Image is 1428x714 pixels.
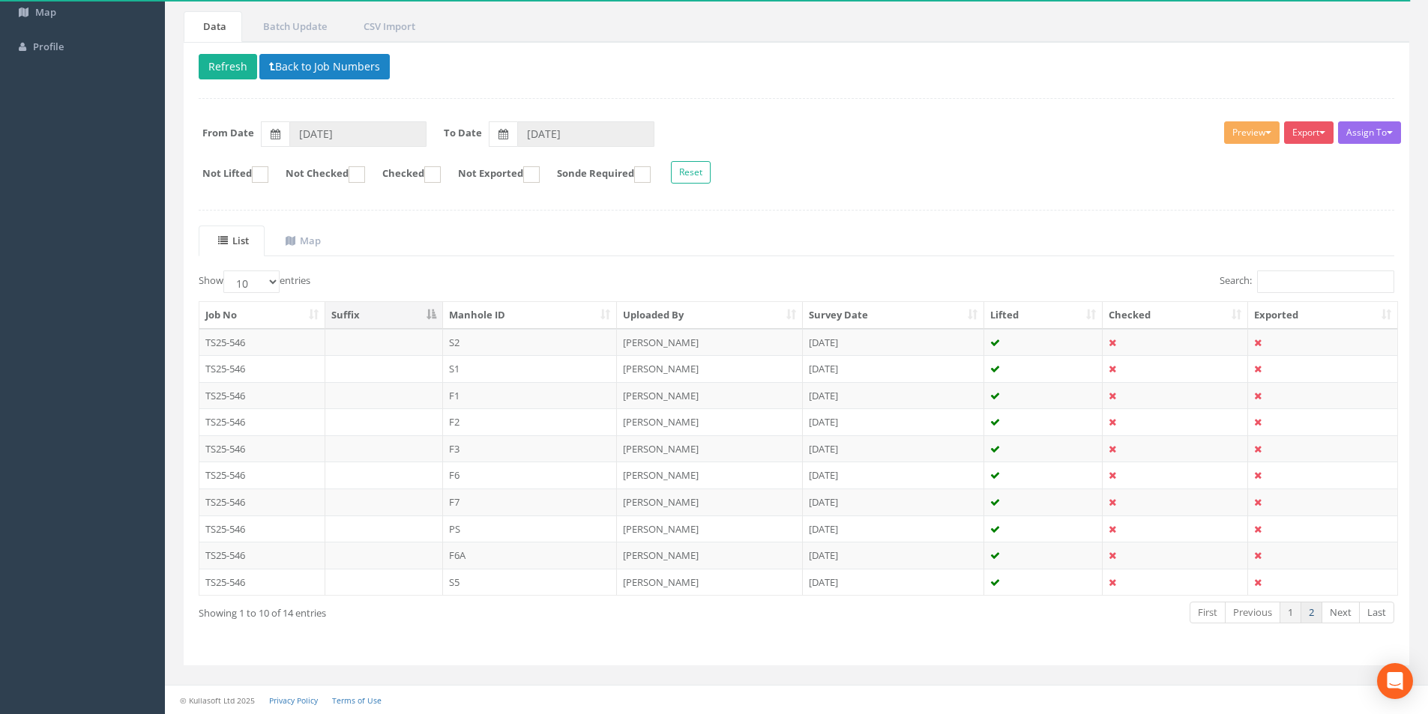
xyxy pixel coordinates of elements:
[199,270,310,293] label: Show entries
[1301,602,1322,623] a: 2
[289,121,427,147] input: From Date
[35,5,56,19] span: Map
[344,11,431,42] a: CSV Import
[443,542,618,569] td: F6A
[271,166,365,183] label: Not Checked
[443,355,618,382] td: S1
[803,515,984,542] td: [DATE]
[332,695,382,706] a: Terms of Use
[199,408,325,435] td: TS25-546
[1257,270,1394,293] input: Search:
[443,569,618,596] td: S5
[542,166,651,183] label: Sonde Required
[443,435,618,462] td: F3
[803,488,984,515] td: [DATE]
[984,302,1103,329] th: Lifted: activate to sort column ascending
[803,435,984,462] td: [DATE]
[803,302,984,329] th: Survey Date: activate to sort column ascending
[1322,602,1360,623] a: Next
[617,435,803,462] td: [PERSON_NAME]
[671,161,711,184] button: Reset
[269,695,318,706] a: Privacy Policy
[1224,121,1280,144] button: Preview
[443,382,618,409] td: F1
[1248,302,1397,329] th: Exported: activate to sort column ascending
[199,542,325,569] td: TS25-546
[1284,121,1334,144] button: Export
[617,408,803,435] td: [PERSON_NAME]
[443,462,618,488] td: F6
[803,542,984,569] td: [DATE]
[367,166,441,183] label: Checked
[1103,302,1248,329] th: Checked: activate to sort column ascending
[617,542,803,569] td: [PERSON_NAME]
[443,329,618,356] td: S2
[187,166,268,183] label: Not Lifted
[444,126,482,140] label: To Date
[803,408,984,435] td: [DATE]
[617,355,803,382] td: [PERSON_NAME]
[199,600,684,620] div: Showing 1 to 10 of 14 entries
[1190,602,1226,623] a: First
[199,515,325,542] td: TS25-546
[617,569,803,596] td: [PERSON_NAME]
[199,54,257,79] button: Refresh
[443,302,618,329] th: Manhole ID: activate to sort column ascending
[1338,121,1401,144] button: Assign To
[199,488,325,515] td: TS25-546
[266,226,337,256] a: Map
[325,302,443,329] th: Suffix: activate to sort column descending
[803,329,984,356] td: [DATE]
[803,382,984,409] td: [DATE]
[199,569,325,596] td: TS25-546
[199,435,325,462] td: TS25-546
[617,302,803,329] th: Uploaded By: activate to sort column ascending
[617,329,803,356] td: [PERSON_NAME]
[199,329,325,356] td: TS25-546
[1220,270,1394,293] label: Search:
[1377,663,1413,699] div: Open Intercom Messenger
[218,234,249,247] uib-tab-heading: List
[33,40,64,53] span: Profile
[617,462,803,488] td: [PERSON_NAME]
[199,355,325,382] td: TS25-546
[803,355,984,382] td: [DATE]
[244,11,343,42] a: Batch Update
[199,462,325,488] td: TS25-546
[286,234,321,247] uib-tab-heading: Map
[803,462,984,488] td: [DATE]
[617,382,803,409] td: [PERSON_NAME]
[259,54,390,79] button: Back to Job Numbers
[202,126,254,140] label: From Date
[803,569,984,596] td: [DATE]
[517,121,654,147] input: To Date
[199,226,265,256] a: List
[1225,602,1280,623] a: Previous
[184,11,242,42] a: Data
[223,270,280,293] select: Showentries
[199,302,325,329] th: Job No: activate to sort column ascending
[443,166,540,183] label: Not Exported
[1280,602,1301,623] a: 1
[617,515,803,542] td: [PERSON_NAME]
[1359,602,1394,623] a: Last
[180,695,255,706] small: © Kullasoft Ltd 2025
[443,408,618,435] td: F2
[443,515,618,542] td: PS
[617,488,803,515] td: [PERSON_NAME]
[199,382,325,409] td: TS25-546
[443,488,618,515] td: F7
